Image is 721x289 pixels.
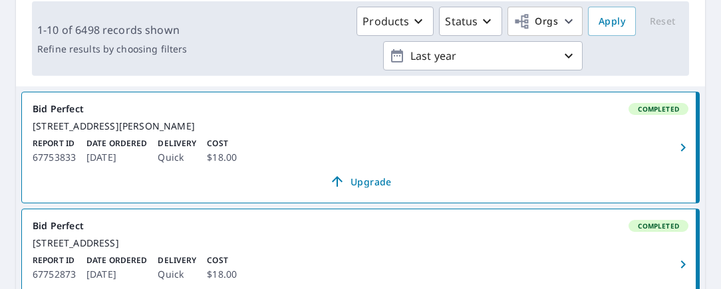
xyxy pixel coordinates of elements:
[362,13,409,29] p: Products
[33,138,76,149] p: Report ID
[33,254,76,266] p: Report ID
[33,120,688,132] div: [STREET_ADDRESS][PERSON_NAME]
[207,149,237,165] p: $18.00
[33,171,688,192] a: Upgrade
[207,266,237,282] p: $18.00
[630,221,687,231] span: Completed
[33,103,688,115] div: Bid Perfect
[33,220,688,232] div: Bid Perfect
[33,149,76,165] p: 67753833
[41,173,680,189] span: Upgrade
[86,138,147,149] p: Date Ordered
[207,138,237,149] p: Cost
[588,7,636,36] button: Apply
[158,254,196,266] p: Delivery
[86,266,147,282] p: [DATE]
[630,104,687,114] span: Completed
[86,149,147,165] p: [DATE]
[513,13,558,30] span: Orgs
[405,45,561,68] p: Last year
[158,266,196,282] p: Quick
[158,138,196,149] p: Delivery
[445,13,478,29] p: Status
[439,7,502,36] button: Status
[86,254,147,266] p: Date Ordered
[357,7,434,36] button: Products
[33,237,688,249] div: [STREET_ADDRESS]
[383,41,583,70] button: Last year
[207,254,237,266] p: Cost
[22,92,699,203] a: Bid PerfectCompleted[STREET_ADDRESS][PERSON_NAME]Report ID67753833Date Ordered[DATE]DeliveryQuick...
[37,43,187,55] p: Refine results by choosing filters
[33,266,76,282] p: 67752873
[37,22,187,38] p: 1-10 of 6498 records shown
[158,149,196,165] p: Quick
[507,7,583,36] button: Orgs
[599,13,625,30] span: Apply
